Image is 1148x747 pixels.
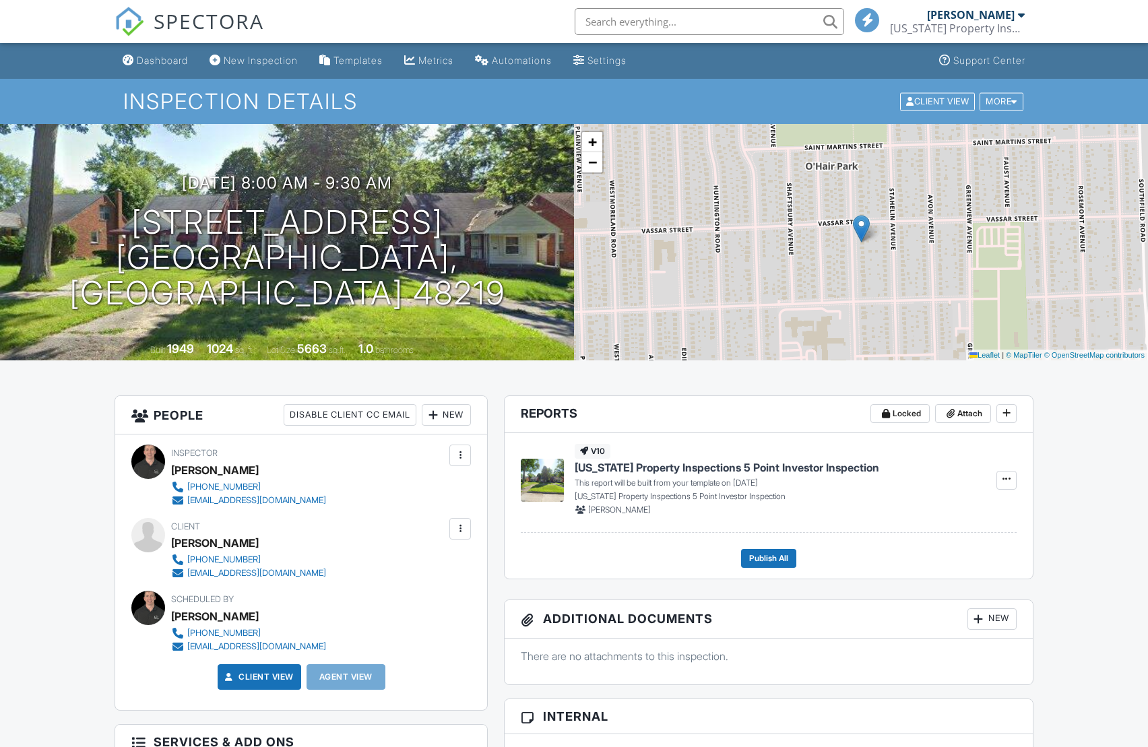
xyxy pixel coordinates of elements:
a: © MapTiler [1006,351,1042,359]
a: [PHONE_NUMBER] [171,626,326,640]
div: [EMAIL_ADDRESS][DOMAIN_NAME] [187,641,326,652]
span: − [588,154,597,170]
a: Automations (Basic) [470,48,557,73]
a: Client View [899,96,978,106]
a: Zoom out [582,152,602,172]
p: There are no attachments to this inspection. [521,649,1016,663]
div: Templates [333,55,383,66]
a: [PHONE_NUMBER] [171,480,326,494]
h3: [DATE] 8:00 am - 9:30 am [182,174,392,192]
h1: Inspection Details [123,90,1025,113]
img: The Best Home Inspection Software - Spectora [115,7,144,36]
div: New [967,608,1017,630]
div: 1949 [167,342,194,356]
a: [EMAIL_ADDRESS][DOMAIN_NAME] [171,566,326,580]
div: [EMAIL_ADDRESS][DOMAIN_NAME] [187,568,326,579]
a: © OpenStreetMap contributors [1044,351,1145,359]
div: Support Center [953,55,1025,66]
div: 1.0 [358,342,373,356]
a: [EMAIL_ADDRESS][DOMAIN_NAME] [171,494,326,507]
span: SPECTORA [154,7,264,35]
span: sq. ft. [235,345,254,355]
div: [PHONE_NUMBER] [187,628,261,639]
a: Settings [568,48,632,73]
h3: Internal [505,699,1032,734]
div: Client View [900,92,975,110]
div: [EMAIL_ADDRESS][DOMAIN_NAME] [187,495,326,506]
div: 5663 [297,342,327,356]
span: Lot Size [267,345,295,355]
span: Scheduled By [171,594,234,604]
a: Zoom in [582,132,602,152]
span: Inspector [171,448,218,458]
div: More [980,92,1023,110]
div: [PERSON_NAME] [171,460,259,480]
div: [PHONE_NUMBER] [187,554,261,565]
span: bathrooms [375,345,414,355]
h3: Additional Documents [505,600,1032,639]
a: Metrics [399,48,459,73]
div: Disable Client CC Email [284,404,416,426]
div: Automations [492,55,552,66]
div: [PHONE_NUMBER] [187,482,261,492]
span: sq.ft. [329,345,346,355]
span: Client [171,521,200,531]
a: [EMAIL_ADDRESS][DOMAIN_NAME] [171,640,326,653]
a: New Inspection [204,48,303,73]
div: Settings [587,55,627,66]
div: Dashboard [137,55,188,66]
h1: [STREET_ADDRESS] [GEOGRAPHIC_DATA], [GEOGRAPHIC_DATA] 48219 [22,205,552,311]
input: Search everything... [575,8,844,35]
div: 1024 [207,342,233,356]
a: Client View [222,670,294,684]
span: + [588,133,597,150]
div: Metrics [418,55,453,66]
a: Leaflet [969,351,1000,359]
a: Templates [314,48,388,73]
div: New Inspection [224,55,298,66]
div: Michigan Property Inspections [890,22,1025,35]
span: Built [150,345,165,355]
h3: People [115,396,487,434]
a: [PHONE_NUMBER] [171,553,326,566]
div: New [422,404,471,426]
span: | [1002,351,1004,359]
a: SPECTORA [115,18,264,46]
div: [PERSON_NAME] [927,8,1015,22]
img: Marker [853,215,870,242]
div: [PERSON_NAME] [171,606,259,626]
div: [PERSON_NAME] [171,533,259,553]
a: Support Center [934,48,1031,73]
a: Dashboard [117,48,193,73]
